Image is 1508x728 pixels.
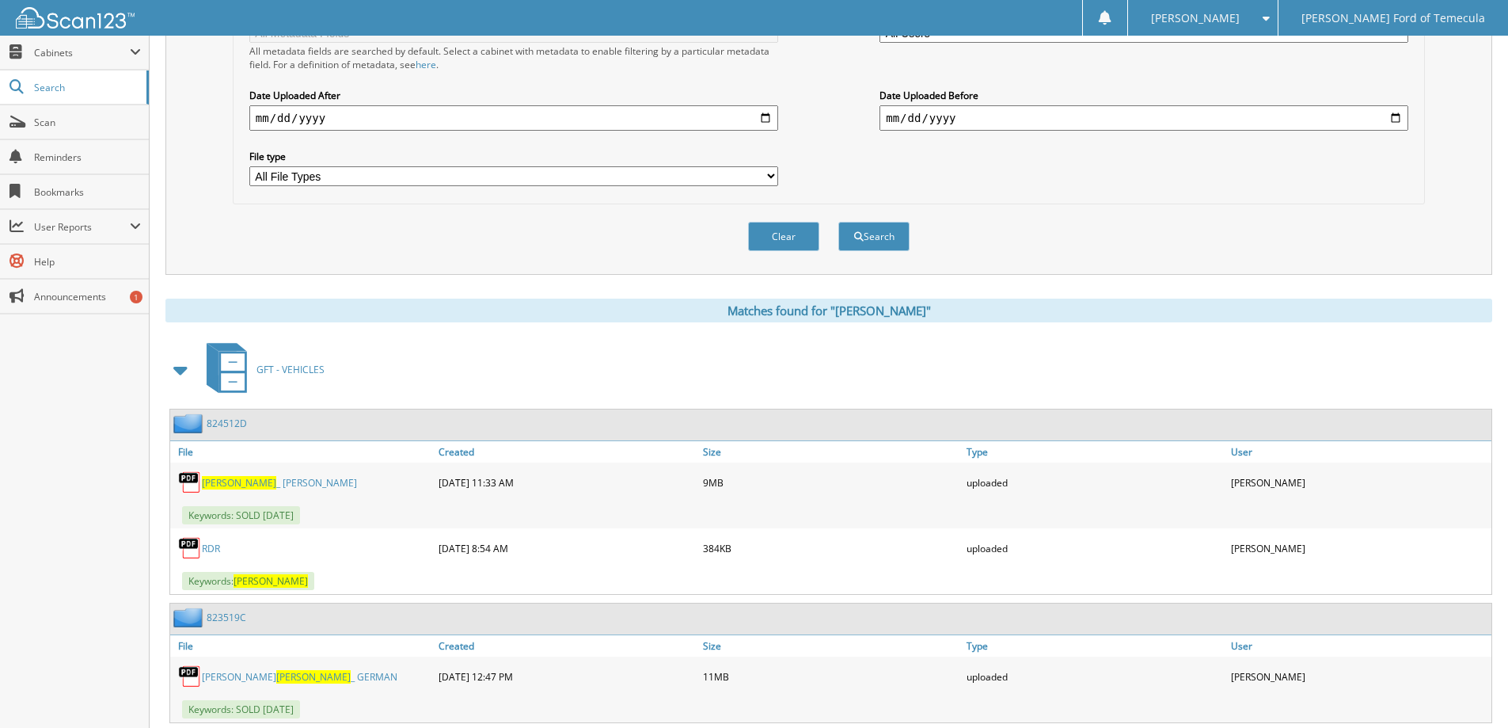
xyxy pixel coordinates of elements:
img: PDF.png [178,665,202,688]
div: [DATE] 8:54 AM [435,532,699,564]
div: [DATE] 12:47 PM [435,661,699,692]
span: Reminders [34,151,141,164]
a: User [1227,441,1491,463]
div: uploaded [963,467,1227,498]
div: [PERSON_NAME] [1227,467,1491,498]
label: Date Uploaded Before [879,89,1408,102]
img: folder2.png [173,414,207,433]
div: [PERSON_NAME] [1227,532,1491,564]
span: [PERSON_NAME] [1151,13,1240,23]
a: Size [699,441,963,463]
a: 824512D [207,417,247,430]
a: GFT - VEHICLES [197,338,325,401]
div: 1 [130,291,142,303]
a: User [1227,635,1491,657]
label: File type [249,150,778,163]
a: Created [435,635,699,657]
img: scan123-logo-white.svg [16,7,135,29]
a: Size [699,635,963,657]
span: User Reports [34,220,130,234]
span: Help [34,255,141,269]
a: here [416,58,436,71]
input: start [249,105,778,131]
a: File [170,635,435,657]
span: [PERSON_NAME] [276,670,351,684]
span: [PERSON_NAME] Ford of Temecula [1301,13,1485,23]
span: Bookmarks [34,185,141,199]
button: Clear [748,222,819,251]
div: [DATE] 11:33 AM [435,467,699,498]
img: PDF.png [178,471,202,494]
span: Keywords: SOLD [DATE] [182,700,300,718]
input: end [879,105,1408,131]
span: [PERSON_NAME] [202,476,276,490]
a: Created [435,441,699,463]
div: Matches found for "[PERSON_NAME]" [165,299,1492,322]
span: Announcements [34,290,141,303]
span: Keywords: [182,572,314,590]
span: GFT - VEHICLES [256,363,325,376]
span: [PERSON_NAME] [234,574,308,588]
a: Type [963,635,1227,657]
span: Scan [34,116,141,129]
span: Keywords: SOLD [DATE] [182,506,300,524]
a: 823519C [207,611,246,624]
button: Search [838,222,910,251]
div: 11MB [699,661,963,692]
div: [PERSON_NAME] [1227,661,1491,692]
div: 9MB [699,467,963,498]
img: PDF.png [178,536,202,560]
a: Type [963,441,1227,463]
div: All metadata fields are searched by default. Select a cabinet with metadata to enable filtering b... [249,44,778,71]
div: uploaded [963,532,1227,564]
label: Date Uploaded After [249,89,778,102]
span: Cabinets [34,46,130,59]
a: [PERSON_NAME]_ [PERSON_NAME] [202,476,357,490]
img: folder2.png [173,608,207,627]
div: 384KB [699,532,963,564]
div: uploaded [963,661,1227,692]
a: [PERSON_NAME][PERSON_NAME]_ GERMAN [202,670,397,684]
a: RDR [202,542,220,555]
a: File [170,441,435,463]
span: Search [34,81,139,94]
